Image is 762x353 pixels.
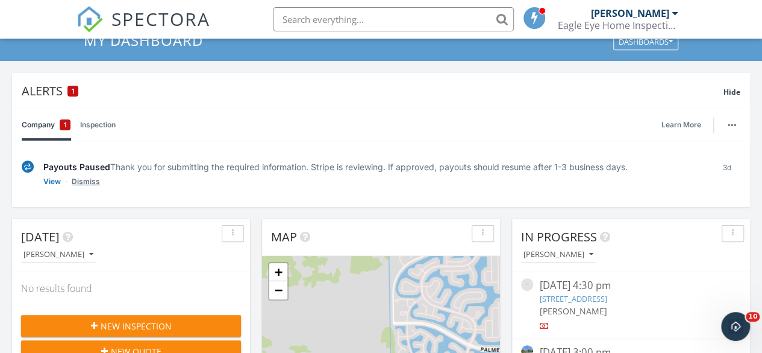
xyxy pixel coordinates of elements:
[111,6,210,31] span: SPECTORA
[43,161,704,173] div: Thank you for submitting the required information. Stripe is reviewing. If approved, payouts shou...
[21,229,60,245] span: [DATE]
[22,161,34,173] img: under-review-2fe708636b114a7f4b8d.svg
[613,34,678,51] button: Dashboards
[521,278,741,332] a: [DATE] 4:30 pm [STREET_ADDRESS] [PERSON_NAME]
[539,305,607,317] span: [PERSON_NAME]
[619,38,673,46] div: Dashboards
[521,247,596,263] button: [PERSON_NAME]
[273,7,514,31] input: Search everything...
[77,6,103,33] img: The Best Home Inspection Software - Spectora
[22,83,723,99] div: Alerts
[558,19,678,31] div: Eagle Eye Home Inspections
[521,278,533,290] img: streetview
[713,161,740,188] div: 3d
[746,312,760,322] span: 10
[723,87,740,97] span: Hide
[64,119,67,131] span: 1
[521,229,597,245] span: In Progress
[77,16,210,42] a: SPECTORA
[269,281,287,299] a: Zoom out
[539,293,607,304] a: [STREET_ADDRESS]
[12,272,250,305] div: No results found
[728,124,736,126] img: ellipsis-632cfdd7c38ec3a7d453.svg
[23,250,93,259] div: [PERSON_NAME]
[22,109,70,141] a: Company
[271,229,297,245] span: Map
[21,247,96,263] button: [PERSON_NAME]
[101,320,172,332] span: New Inspection
[43,162,110,172] span: Payouts Paused
[661,119,708,131] a: Learn More
[72,176,100,188] a: Dismiss
[539,278,722,293] div: [DATE] 4:30 pm
[721,312,750,341] iframe: Intercom live chat
[72,87,75,95] span: 1
[80,109,116,141] a: Inspection
[269,263,287,281] a: Zoom in
[43,176,61,188] a: View
[591,7,669,19] div: [PERSON_NAME]
[523,250,593,259] div: [PERSON_NAME]
[21,315,241,337] button: New Inspection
